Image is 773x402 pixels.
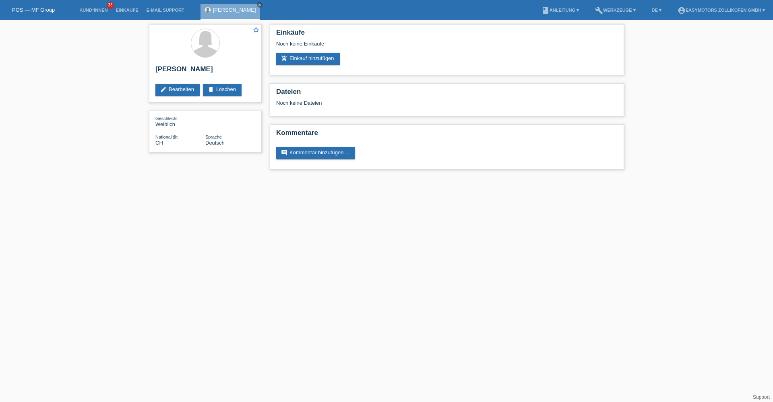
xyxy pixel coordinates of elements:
[276,29,618,41] h2: Einkäufe
[276,129,618,141] h2: Kommentare
[155,135,178,139] span: Nationalität
[252,26,260,33] i: star_border
[205,135,222,139] span: Sprache
[542,6,550,15] i: book
[252,26,260,35] a: star_border
[281,149,287,156] i: comment
[107,2,114,9] span: 33
[258,3,262,7] i: close
[648,8,666,12] a: DE ▾
[112,8,142,12] a: Einkäufe
[674,8,769,12] a: account_circleEasymotors Zollikofen GmbH ▾
[276,147,355,159] a: commentKommentar hinzufügen ...
[155,84,200,96] a: editBearbeiten
[276,41,618,53] div: Noch keine Einkäufe
[537,8,583,12] a: bookAnleitung ▾
[257,2,262,8] a: close
[208,86,214,93] i: delete
[205,140,225,146] span: Deutsch
[281,55,287,62] i: add_shopping_cart
[160,86,167,93] i: edit
[155,65,255,77] h2: [PERSON_NAME]
[678,6,686,15] i: account_circle
[595,6,603,15] i: build
[143,8,188,12] a: E-Mail Support
[276,53,340,65] a: add_shopping_cartEinkauf hinzufügen
[591,8,640,12] a: buildWerkzeuge ▾
[213,7,256,13] a: [PERSON_NAME]
[203,84,242,96] a: deleteLöschen
[75,8,112,12] a: Kund*innen
[155,116,178,121] span: Geschlecht
[155,140,163,146] span: Schweiz
[12,7,55,13] a: POS — MF Group
[276,88,618,100] h2: Dateien
[155,115,205,127] div: Weiblich
[753,394,770,400] a: Support
[276,100,522,106] div: Noch keine Dateien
